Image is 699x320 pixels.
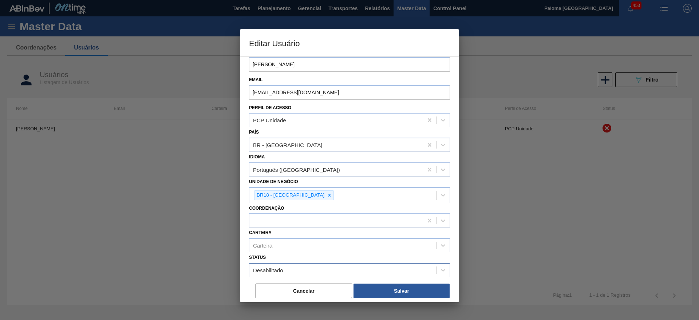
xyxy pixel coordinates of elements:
label: País [249,130,259,135]
label: Carteira [249,230,272,235]
label: Coordenação [249,206,284,211]
h3: Editar Usuário [240,29,459,57]
label: Perfil de Acesso [249,105,291,110]
div: PCP Unidade [253,117,286,123]
button: Salvar [354,284,450,298]
label: Email [249,75,450,85]
div: Português ([GEOGRAPHIC_DATA]) [253,166,340,173]
label: Idioma [249,154,265,159]
label: Unidade de Negócio [249,179,298,184]
div: BR - [GEOGRAPHIC_DATA] [253,142,322,148]
div: Desabilitado [253,267,283,273]
button: Cancelar [256,284,352,298]
div: BR18 - [GEOGRAPHIC_DATA] [254,191,325,200]
div: Carteira [253,242,272,249]
label: Status [249,255,266,260]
